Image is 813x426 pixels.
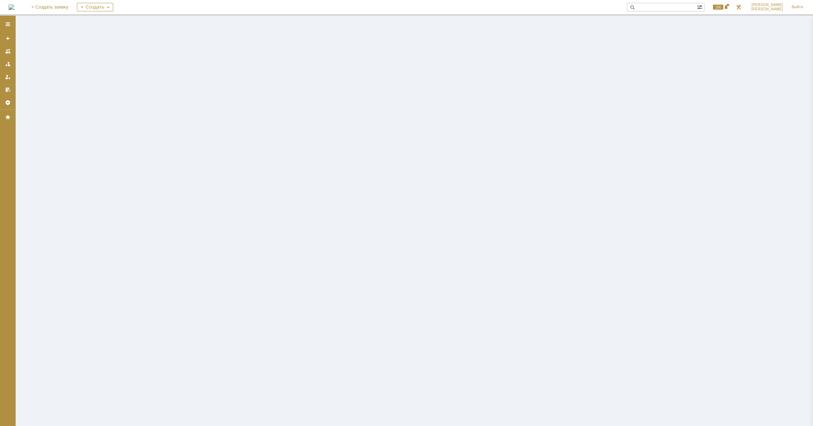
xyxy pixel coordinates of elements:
[734,3,743,11] a: Перейти в интерфейс администратора
[9,4,14,10] a: Перейти на домашнюю страницу
[77,3,113,11] div: Создать
[2,97,14,108] a: Настройки
[697,3,704,10] span: Расширенный поиск
[9,4,14,10] img: logo
[2,71,14,83] a: Мои заявки
[751,7,783,11] span: [PERSON_NAME]
[713,5,723,10] span: 100
[2,58,14,70] a: Заявки в моей ответственности
[2,33,14,44] a: Создать заявку
[751,3,783,7] span: [PERSON_NAME]
[2,46,14,57] a: Заявки на командах
[2,84,14,95] a: Мои согласования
